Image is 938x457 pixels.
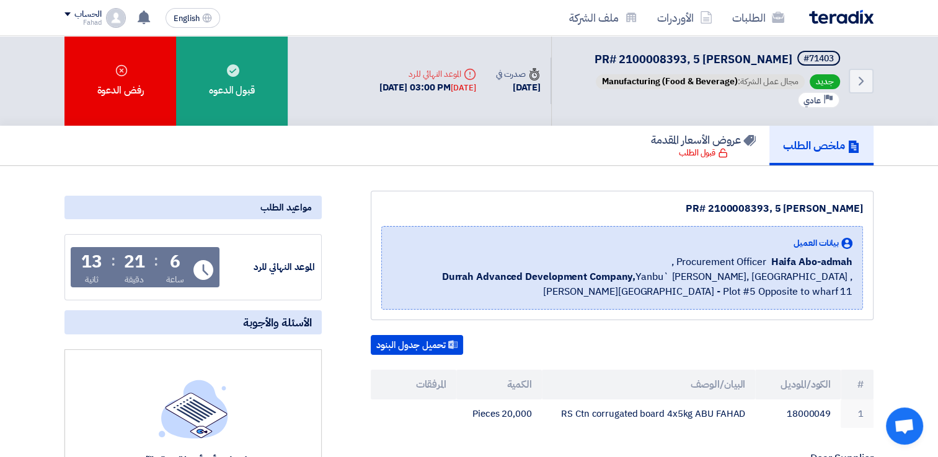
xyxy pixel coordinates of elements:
a: عروض الأسعار المقدمة قبول الطلب [637,126,769,165]
div: رفض الدعوة [64,36,176,126]
td: 20,000 Pieces [456,399,542,429]
div: [DATE] [496,81,541,95]
span: بيانات العميل [794,237,839,250]
a: الطلبات [722,3,794,32]
img: empty_state_list.svg [159,380,228,438]
div: صدرت في [496,67,541,81]
span: Manufacturing (Food & Beverage) [602,75,738,88]
div: [DATE] [451,82,476,94]
td: RS Ctn corrugated board 4x5kg ABU FAHAD [542,399,756,429]
h5: ملخص الطلب [783,138,860,152]
div: : [111,250,115,272]
div: : [154,250,158,272]
div: Open chat [886,407,923,445]
span: PR# 2100008393, 5 [PERSON_NAME] [595,51,792,67]
h5: عروض الأسعار المقدمة [651,133,756,147]
th: البيان/الوصف [542,370,756,399]
div: ساعة [166,273,184,286]
th: الكمية [456,370,542,399]
b: Durrah Advanced Development Company, [442,269,635,284]
a: ملخص الطلب [769,126,874,165]
button: تحميل جدول البنود [371,335,463,355]
span: Yanbu` [PERSON_NAME], [GEOGRAPHIC_DATA] ,[PERSON_NAME][GEOGRAPHIC_DATA] - Plot #5 Opposite to wha... [392,269,852,299]
div: الحساب [74,9,101,20]
td: 1 [841,399,874,429]
div: الموعد النهائي للرد [379,67,476,81]
img: Teradix logo [809,10,874,24]
span: جديد [810,74,840,89]
img: profile_test.png [106,8,126,28]
button: English [166,8,220,28]
div: مواعيد الطلب [64,196,322,219]
div: قبول الدعوه [176,36,288,126]
div: قبول الطلب [679,147,728,159]
span: مجال عمل الشركة: [596,74,805,89]
div: 13 [81,253,102,271]
h5: PR# 2100008393, 5 Kg Abu Fahad Carton [593,51,843,68]
div: 6 [170,253,180,271]
span: English [174,14,200,23]
span: عادي [803,95,821,107]
a: ملف الشركة [559,3,647,32]
span: Haifa Abo-admah [771,255,852,269]
div: Fahad [64,19,101,26]
div: دقيقة [125,273,144,286]
th: المرفقات [371,370,456,399]
th: # [841,370,874,399]
span: الأسئلة والأجوبة [243,315,312,329]
div: PR# 2100008393, 5 [PERSON_NAME] [381,201,863,216]
td: 18000049 [755,399,841,429]
th: الكود/الموديل [755,370,841,399]
span: Procurement Officer , [671,255,766,269]
div: ثانية [85,273,99,286]
div: 21 [124,253,145,271]
a: الأوردرات [647,3,722,32]
div: #71403 [803,54,834,63]
div: الموعد النهائي للرد [222,260,315,274]
div: [DATE] 03:00 PM [379,81,476,95]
